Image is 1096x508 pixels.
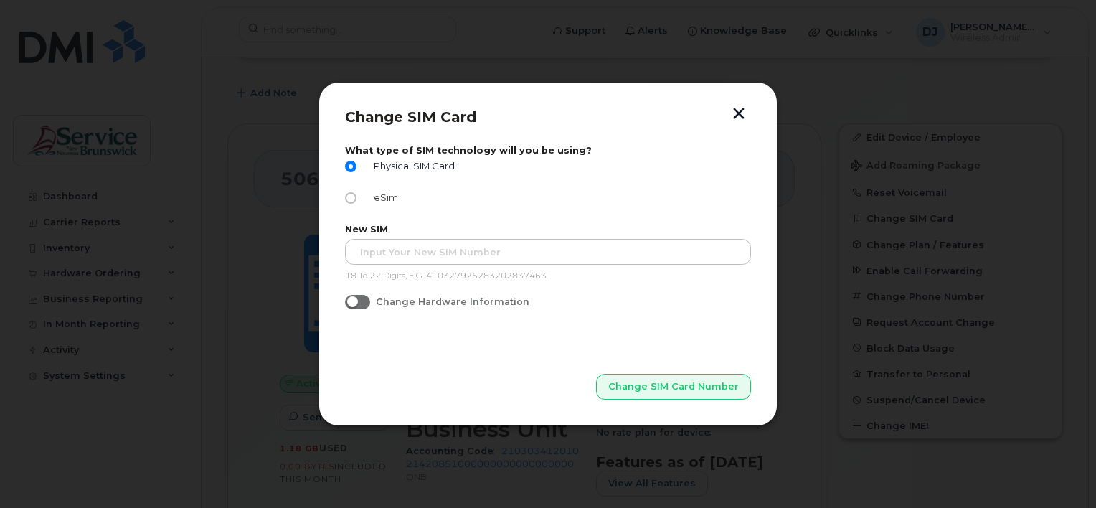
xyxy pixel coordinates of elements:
label: New SIM [345,224,751,235]
span: Physical SIM Card [368,161,455,171]
span: Change SIM Card [345,108,476,126]
span: eSim [368,192,398,203]
input: Change Hardware Information [345,295,356,306]
button: Change SIM Card Number [596,374,751,400]
input: Physical SIM Card [345,161,356,172]
input: Input Your New SIM Number [345,239,751,265]
label: What type of SIM technology will you be using? [345,145,751,156]
input: eSim [345,192,356,204]
span: Change SIM Card Number [608,380,739,393]
span: Change Hardware Information [376,296,529,307]
p: 18 To 22 Digits, E.G. 410327925283202837463 [345,271,751,282]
